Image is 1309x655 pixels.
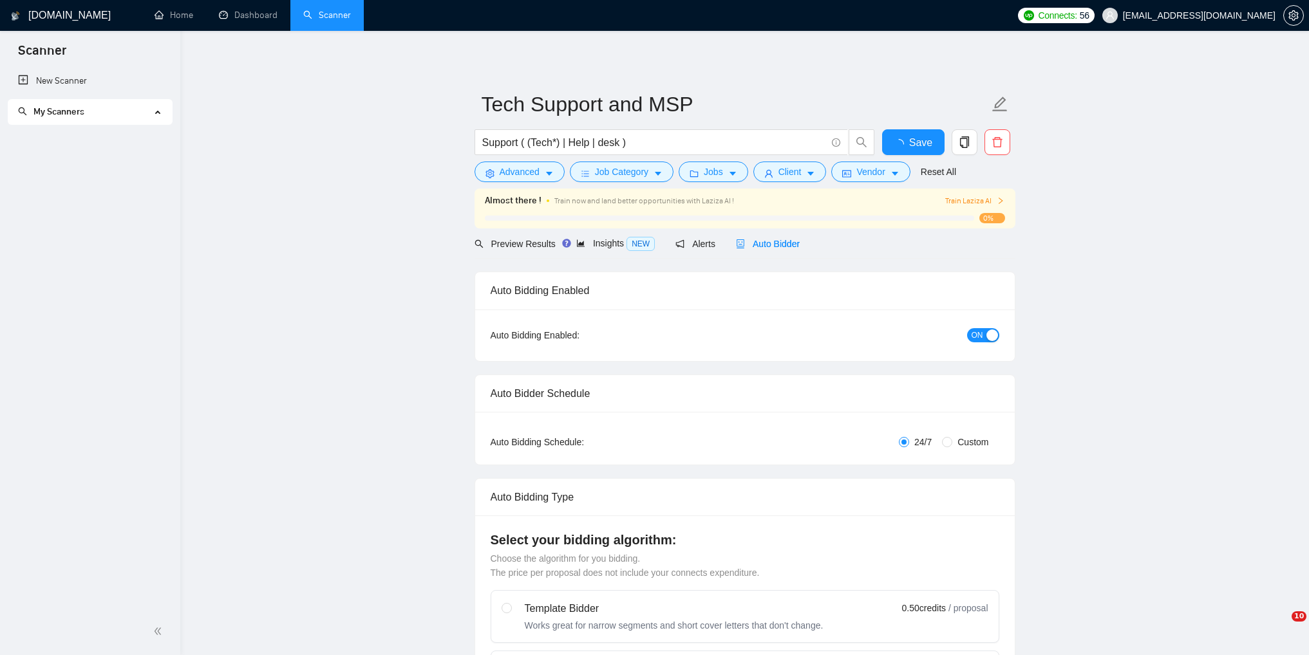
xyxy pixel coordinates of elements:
[595,165,648,179] span: Job Category
[1283,5,1304,26] button: setting
[992,96,1008,113] span: edit
[1024,10,1034,21] img: upwork-logo.png
[952,435,994,449] span: Custom
[482,134,826,151] input: Search Freelance Jobs...
[1283,10,1304,21] a: setting
[679,161,748,182] button: folderJobscaret-down
[11,6,20,26] img: logo
[832,138,840,147] span: info-circle
[909,134,932,151] span: Save
[33,106,84,117] span: My Scanners
[952,129,977,155] button: copy
[890,169,899,178] span: caret-down
[831,161,910,182] button: idcardVendorcaret-down
[736,239,800,249] span: Auto Bidder
[8,41,77,68] span: Scanner
[491,553,760,578] span: Choose the algorithm for you bidding. The price per proposal does not include your connects expen...
[525,619,824,632] div: Works great for narrow segments and short cover letters that don't change.
[18,106,84,117] span: My Scanners
[690,169,699,178] span: folder
[972,328,983,342] span: ON
[902,601,946,615] span: 0.50 credits
[856,165,885,179] span: Vendor
[491,531,999,549] h4: Select your bidding algorithm:
[1292,611,1306,622] span: 10
[753,161,827,182] button: userClientcaret-down
[675,239,715,249] span: Alerts
[219,10,278,21] a: dashboardDashboard
[475,239,484,248] span: search
[475,239,556,249] span: Preview Results
[952,136,977,148] span: copy
[626,237,655,251] span: NEW
[475,161,565,182] button: settingAdvancedcaret-down
[736,239,745,248] span: robot
[985,136,1010,148] span: delete
[561,237,572,249] div: Tooltip anchor
[979,213,1005,223] span: 0%
[1284,10,1303,21] span: setting
[806,169,815,178] span: caret-down
[18,107,27,116] span: search
[894,139,909,149] span: loading
[704,165,723,179] span: Jobs
[675,239,684,248] span: notification
[554,196,734,205] span: Train now and land better opportunities with Laziza AI !
[882,129,945,155] button: Save
[491,328,660,342] div: Auto Bidding Enabled:
[525,601,824,616] div: Template Bidder
[945,195,1004,207] button: Train Laziza AI
[1265,611,1296,642] iframe: Intercom live chat
[485,194,541,208] span: Almost there !
[842,169,851,178] span: idcard
[909,435,937,449] span: 24/7
[849,129,874,155] button: search
[1080,8,1089,23] span: 56
[8,68,172,94] li: New Scanner
[728,169,737,178] span: caret-down
[948,602,988,614] span: / proposal
[485,169,494,178] span: setting
[491,479,999,515] div: Auto Bidding Type
[155,10,193,21] a: homeHome
[581,169,590,178] span: bars
[153,625,166,638] span: double-left
[491,435,660,449] div: Auto Bidding Schedule:
[1038,8,1077,23] span: Connects:
[921,165,956,179] a: Reset All
[491,375,999,412] div: Auto Bidder Schedule
[1106,11,1115,20] span: user
[570,161,673,182] button: barsJob Categorycaret-down
[654,169,663,178] span: caret-down
[984,129,1010,155] button: delete
[18,68,162,94] a: New Scanner
[997,197,1004,205] span: right
[500,165,540,179] span: Advanced
[303,10,351,21] a: searchScanner
[764,169,773,178] span: user
[849,136,874,148] span: search
[491,272,999,309] div: Auto Bidding Enabled
[778,165,802,179] span: Client
[482,88,989,120] input: Scanner name...
[576,238,655,248] span: Insights
[576,239,585,248] span: area-chart
[545,169,554,178] span: caret-down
